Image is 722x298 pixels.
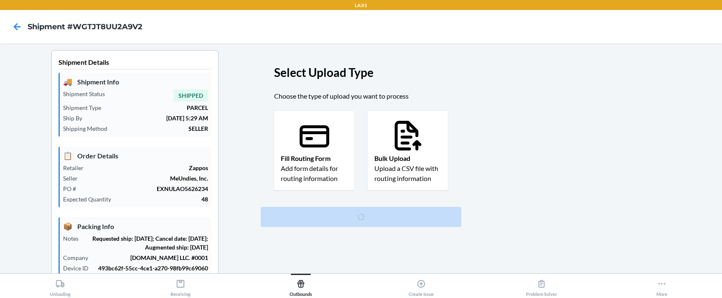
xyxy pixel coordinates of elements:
p: LAX1 [355,2,367,9]
p: Shipment Details [58,57,211,69]
p: Order Details [63,150,208,161]
p: Add form details for routing information [281,163,348,183]
div: Unloading [50,276,71,297]
p: Zappos [90,163,208,172]
div: Problem Solver [526,276,557,297]
span: 📋 [63,150,72,161]
div: Create Issue [409,276,434,297]
p: Select Upload Type [274,64,448,81]
p: [DATE] 5:29 AM [89,114,208,122]
p: Bulk Upload [374,153,441,163]
p: Ship By [63,114,89,122]
button: Receiving [120,274,241,297]
div: Outbounds [290,276,312,297]
p: PARCEL [108,103,208,112]
p: Fill Routing Form [281,153,348,163]
p: Choose the type of upload you want to process [274,91,448,101]
button: Outbounds [241,274,361,297]
div: More [656,276,667,297]
p: MeUndies, Inc. [84,174,208,183]
p: SELLER [114,124,208,133]
p: 493bc62f-55cc-4ce1-a270-98fb99c69060 [95,264,208,273]
button: Create Issue [361,274,481,297]
p: Shipment Type [63,103,108,112]
p: Packing Info [63,221,208,232]
span: 🚚 [63,76,72,87]
p: Shipping Method [63,124,114,133]
span: 📦 [63,221,72,232]
p: [DOMAIN_NAME] LLC. #0001 [95,253,208,262]
div: Receiving [170,276,191,297]
button: More [602,274,722,297]
p: Retailer [63,163,90,172]
p: EXNULAO5626234 [83,184,208,193]
p: PO # [63,184,83,193]
p: Requested ship: [DATE]; Cancel date: [DATE]; Augmented ship: [DATE] [85,234,208,252]
button: Problem Solver [481,274,602,297]
p: Seller [63,174,84,183]
span: SHIPPED [173,89,208,102]
p: Shipment Status [63,89,112,98]
p: Company [63,253,95,262]
h4: Shipment #WGTJT8UU2A9V2 [28,21,142,32]
p: 48 [118,195,208,204]
p: Shipment Info [63,76,208,87]
p: Notes [63,234,85,243]
p: Device ID [63,264,95,273]
p: Upload a CSV file with routing information [374,163,441,183]
p: Expected Quantity [63,195,118,204]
